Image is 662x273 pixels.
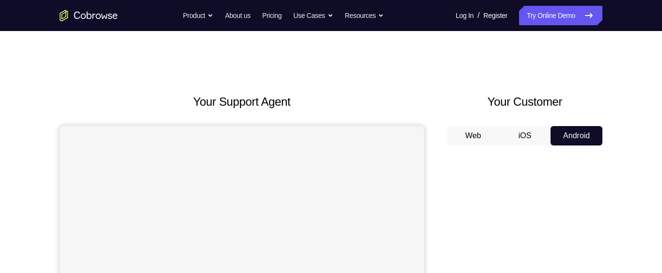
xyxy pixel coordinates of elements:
a: Log In [456,6,473,25]
button: iOS [499,126,551,145]
a: Go to the home page [60,10,118,21]
a: Try Online Demo [519,6,602,25]
button: Product [183,6,214,25]
button: Android [551,126,602,145]
button: Web [447,126,499,145]
button: Resources [345,6,384,25]
a: About us [225,6,250,25]
h2: Your Support Agent [60,93,424,111]
a: Register [484,6,507,25]
button: Use Cases [293,6,333,25]
span: / [477,10,479,21]
h2: Your Customer [447,93,602,111]
a: Pricing [262,6,282,25]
